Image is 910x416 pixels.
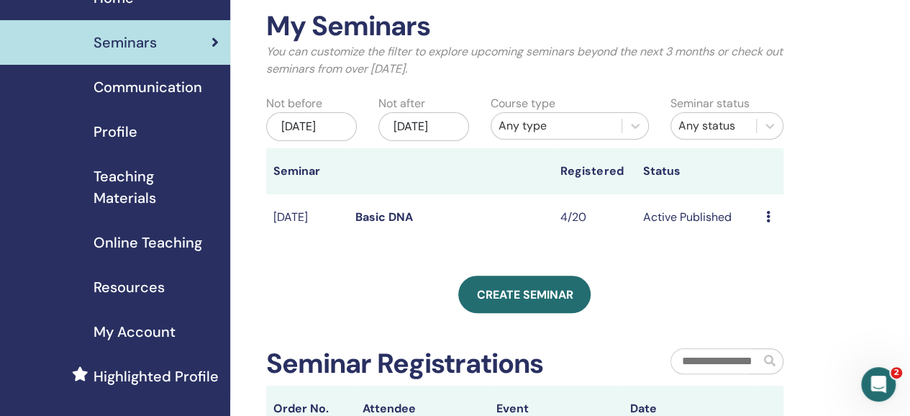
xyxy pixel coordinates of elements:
p: You can customize the filter to explore upcoming seminars beyond the next 3 months or check out s... [266,43,783,78]
td: 4/20 [553,194,635,241]
h2: Seminar Registrations [266,348,543,381]
span: Create seminar [476,287,573,302]
span: Highlighted Profile [94,366,219,387]
span: 2 [891,367,902,379]
label: Not before [266,95,322,112]
label: Course type [491,95,555,112]
span: Online Teaching [94,232,202,253]
div: [DATE] [378,112,469,141]
th: Registered [553,148,635,194]
span: Communication [94,76,202,98]
h2: My Seminars [266,10,783,43]
div: [DATE] [266,112,357,141]
div: Any status [678,117,749,135]
span: Seminars [94,32,157,53]
td: [DATE] [266,194,348,241]
span: Profile [94,121,137,143]
iframe: Intercom live chat [861,367,896,402]
a: Basic DNA [355,209,413,225]
a: Create seminar [458,276,591,313]
div: Any type [499,117,614,135]
label: Not after [378,95,425,112]
td: Active Published [635,194,758,241]
th: Seminar [266,148,348,194]
label: Seminar status [670,95,750,112]
span: My Account [94,321,176,343]
th: Status [635,148,758,194]
span: Resources [94,276,165,298]
span: Teaching Materials [94,166,219,209]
